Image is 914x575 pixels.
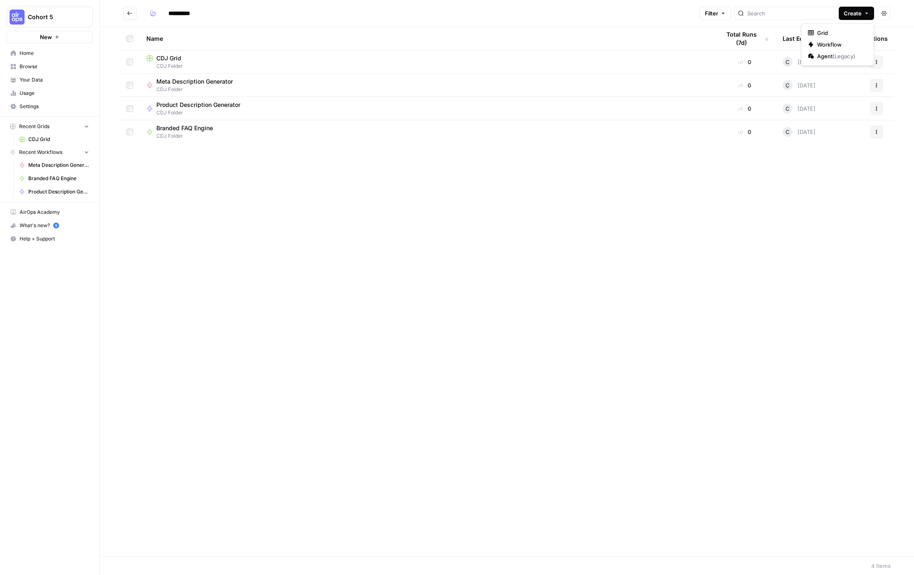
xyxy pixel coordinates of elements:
[786,58,790,66] span: C
[7,219,93,232] button: What's new? 5
[801,23,874,66] div: Create
[720,58,769,66] div: 0
[747,9,832,17] input: Search
[15,159,93,172] a: Meta Description Generator
[832,53,855,59] span: ( Legacy )
[783,57,815,67] div: [DATE]
[20,235,89,243] span: Help + Support
[19,123,49,130] span: Recent Grids
[156,54,181,62] span: CDJ Grid
[15,133,93,146] a: CDJ Grid
[7,219,92,232] div: What's new?
[783,104,815,114] div: [DATE]
[28,175,89,182] span: Branded FAQ Engine
[7,47,93,60] a: Home
[705,9,718,17] span: Filter
[7,120,93,133] button: Recent Grids
[817,29,864,37] span: Grid
[28,161,89,169] span: Meta Description Generator
[19,149,62,156] span: Recent Workflows
[783,127,815,137] div: [DATE]
[817,40,864,49] span: Workflow
[146,124,707,140] a: Branded FAQ EngineCDJ Folder
[15,172,93,185] a: Branded FAQ Engine
[7,206,93,219] a: AirOps Academy
[156,77,233,86] span: Meta Description Generator
[7,60,93,73] a: Browse
[20,208,89,216] span: AirOps Academy
[123,7,136,20] button: Go back
[156,86,240,93] span: CDJ Folder
[7,232,93,245] button: Help + Support
[146,27,707,50] div: Name
[7,73,93,87] a: Your Data
[10,10,25,25] img: Cohort 5 Logo
[720,128,769,136] div: 0
[7,100,93,113] a: Settings
[786,104,790,113] span: C
[783,80,815,90] div: [DATE]
[40,33,52,41] span: New
[28,13,78,21] span: Cohort 5
[817,52,864,60] span: Agent
[786,81,790,89] span: C
[7,31,93,43] button: New
[839,7,874,20] button: Create
[783,27,814,50] div: Last Edited
[146,54,707,70] a: CDJ GridCDJ Folder
[20,50,89,57] span: Home
[720,81,769,89] div: 0
[866,27,888,50] div: Actions
[53,223,59,228] a: 5
[156,109,247,116] span: CDJ Folder
[146,77,707,93] a: Meta Description GeneratorCDJ Folder
[20,103,89,110] span: Settings
[871,562,891,570] div: 4 Items
[7,146,93,159] button: Recent Workflows
[156,132,220,140] span: CDJ Folder
[156,124,213,132] span: Branded FAQ Engine
[55,223,57,228] text: 5
[7,7,93,27] button: Workspace: Cohort 5
[20,89,89,97] span: Usage
[156,101,240,109] span: Product Description Generator
[146,101,707,116] a: Product Description GeneratorCDJ Folder
[720,104,769,113] div: 0
[146,62,707,70] span: CDJ Folder
[786,128,790,136] span: C
[20,76,89,84] span: Your Data
[844,9,862,17] span: Create
[720,27,769,50] div: Total Runs (7d)
[7,87,93,100] a: Usage
[28,136,89,143] span: CDJ Grid
[699,7,731,20] button: Filter
[28,188,89,196] span: Product Description Generator
[15,185,93,198] a: Product Description Generator
[20,63,89,70] span: Browse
